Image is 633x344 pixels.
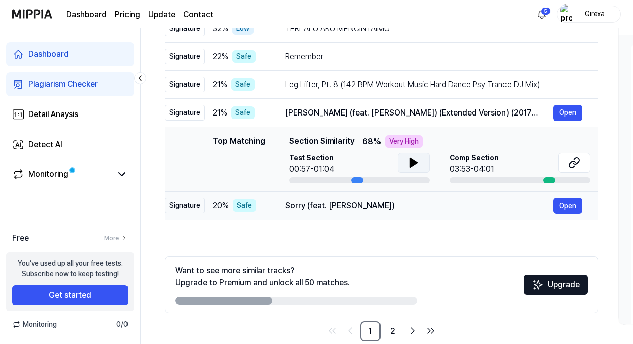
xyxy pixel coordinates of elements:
a: Go to first page [324,323,340,339]
span: 21 % [213,79,227,91]
span: Comp Section [450,153,499,163]
a: Dashboard [66,9,107,21]
div: Signature [165,105,205,121]
a: Go to last page [423,323,439,339]
div: Sorry (feat. [PERSON_NAME]) [285,200,553,212]
div: Detail Anaysis [28,108,78,121]
div: Low [232,22,254,35]
div: Signature [165,49,205,64]
button: Get started [12,285,128,305]
a: Dashboard [6,42,134,66]
div: Top Matching [213,135,265,183]
a: Pricing [115,9,140,21]
button: profileGirexa [557,6,621,23]
div: Want to see more similar tracks? Upgrade to Premium and unlock all 50 matches. [175,265,350,289]
div: Signature [165,198,205,213]
a: Update [148,9,175,21]
div: [PERSON_NAME] (feat. [PERSON_NAME]) (Extended Version) (2017 Remaster) [285,107,553,119]
div: Remember [285,51,582,63]
img: Sparkles [532,279,544,291]
div: Very High [385,135,423,148]
img: profile [560,4,572,24]
div: 03:53-04:01 [450,163,499,175]
div: Signature [165,21,205,36]
span: Monitoring [12,319,57,330]
a: Contact [183,9,213,21]
div: Signature [165,77,205,92]
div: Safe [232,50,256,63]
div: Girexa [575,8,614,19]
button: Upgrade [524,275,588,295]
div: You’ve used up all your free tests. Subscribe now to keep testing! [18,258,123,279]
a: Plagiarism Checker [6,72,134,96]
span: 68 % [362,136,381,148]
div: Safe [231,78,255,91]
button: Open [553,105,582,121]
img: 알림 [536,8,548,20]
div: 5 [541,7,551,15]
a: Monitoring [12,168,112,180]
a: SparklesUpgrade [524,283,588,293]
div: Monitoring [28,168,68,180]
button: Open [553,198,582,214]
span: 22 % [213,51,228,63]
div: 00:57-01:04 [289,163,334,175]
nav: pagination [165,321,598,341]
span: Free [12,232,29,244]
a: Detect AI [6,133,134,157]
button: 알림5 [534,6,550,22]
div: TERLALU AKU MENCINTAIMU [285,23,582,35]
span: Section Similarity [289,135,354,148]
div: Dashboard [28,48,69,60]
span: 32 % [213,23,228,35]
div: Detect AI [28,139,62,151]
span: 21 % [213,107,227,119]
div: Safe [233,199,256,212]
a: Go to next page [405,323,421,339]
span: 20 % [213,200,229,212]
a: Detail Anaysis [6,102,134,127]
div: Leg Lifter, Pt. 8 (142 BPM Workout Music Hard Dance Psy Trance DJ Mix) [285,79,582,91]
a: More [104,234,128,243]
a: Go to previous page [342,323,358,339]
span: 0 / 0 [116,319,128,330]
div: Safe [231,106,255,119]
div: Plagiarism Checker [28,78,98,90]
a: 1 [360,321,381,341]
span: Test Section [289,153,334,163]
a: 2 [383,321,403,341]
